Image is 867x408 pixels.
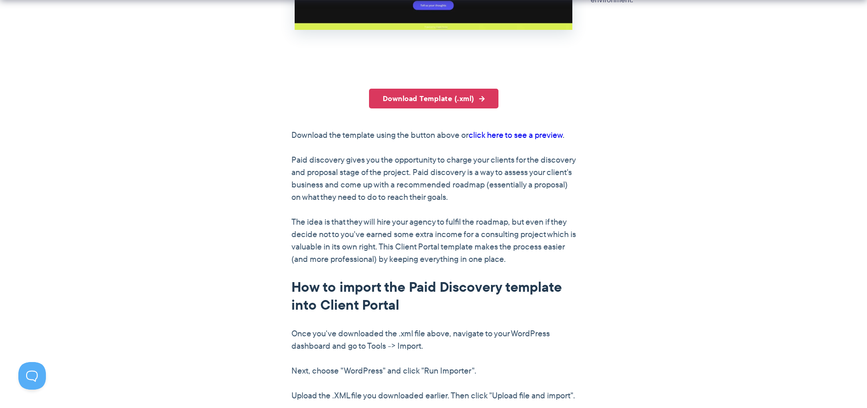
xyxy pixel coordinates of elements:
p: Next, choose "WordPress" and click "Run Importer". [291,365,576,377]
p: Download the template using the button above or . [291,129,576,142]
h2: How to import the Paid Discovery template into Client Portal [291,278,576,314]
p: Once you've downloaded the .xml file above, navigate to your WordPress dashboard and go to Tools ... [291,328,576,352]
p: Upload the .XML file you downloaded earlier. Then click "Upload file and import". [291,390,576,402]
p: Paid discovery gives you the opportunity to charge your clients for the discovery and proposal st... [291,154,576,204]
p: The idea is that they will hire your agency to fulfil the roadmap, but even if they decide not to... [291,216,576,266]
iframe: Toggle Customer Support [18,362,46,390]
a: click here to see a preview [469,129,563,141]
a: Download Template (.xml) [369,89,498,108]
